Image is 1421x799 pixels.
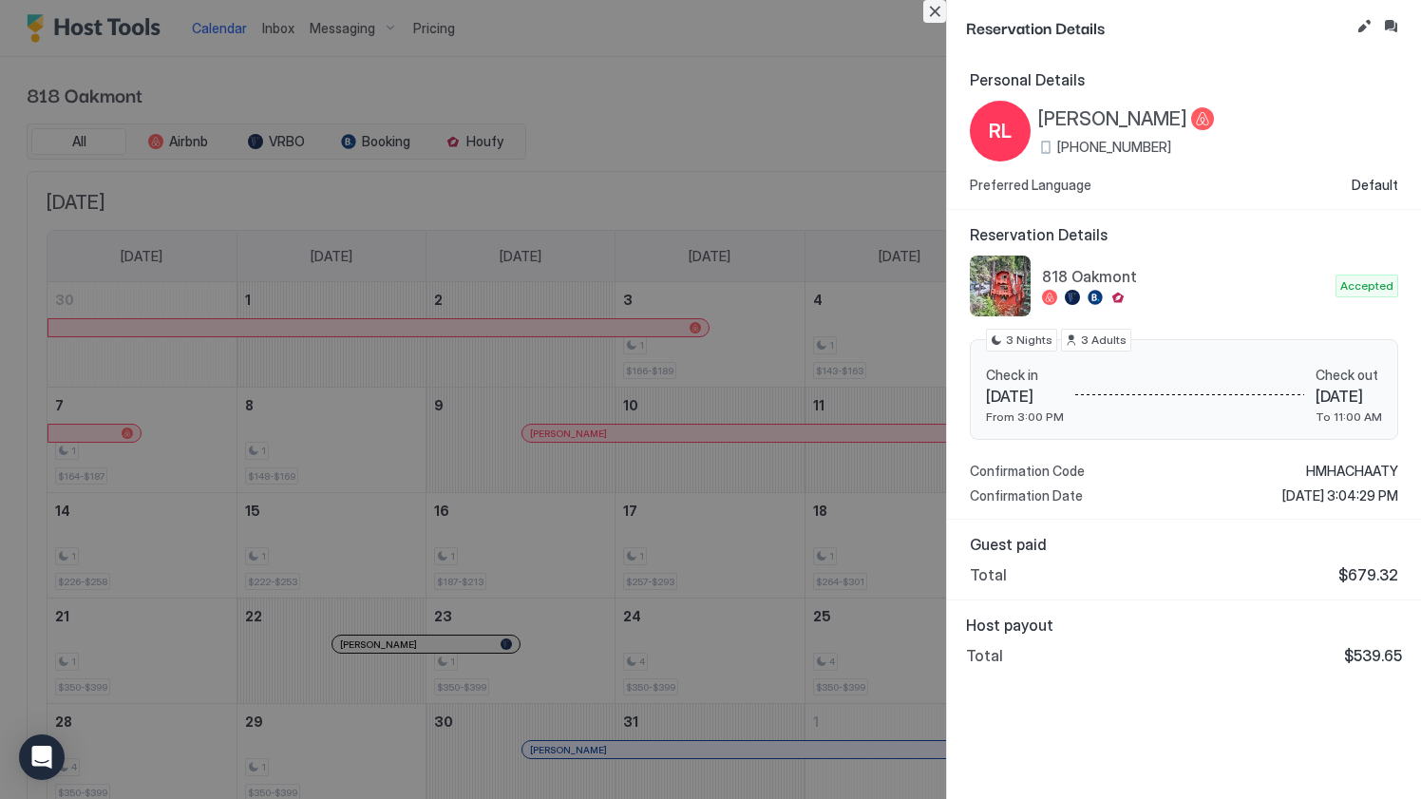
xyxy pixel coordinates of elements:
span: Reservation Details [970,225,1398,244]
span: Default [1352,177,1398,194]
span: Host payout [966,616,1402,635]
span: Confirmation Date [970,487,1083,504]
span: Total [970,565,1007,584]
span: [PERSON_NAME] [1038,107,1187,131]
span: 3 Adults [1081,332,1127,349]
button: Inbox [1379,15,1402,38]
span: Reservation Details [966,15,1349,39]
span: Preferred Language [970,177,1091,194]
span: Confirmation Code [970,463,1085,480]
span: From 3:00 PM [986,409,1064,424]
span: Check in [986,367,1064,384]
div: listing image [970,256,1031,316]
span: Total [966,646,1003,665]
span: Accepted [1340,277,1393,295]
span: Guest paid [970,535,1398,554]
button: Edit reservation [1353,15,1375,38]
span: [DATE] [1316,387,1382,406]
span: 3 Nights [1006,332,1052,349]
span: [PHONE_NUMBER] [1057,139,1171,156]
div: Open Intercom Messenger [19,734,65,780]
span: $679.32 [1338,565,1398,584]
span: [DATE] 3:04:29 PM [1282,487,1398,504]
span: [DATE] [986,387,1064,406]
span: Personal Details [970,70,1398,89]
span: RL [989,117,1012,145]
span: To 11:00 AM [1316,409,1382,424]
span: HMHACHAATY [1306,463,1398,480]
span: $539.65 [1344,646,1402,665]
span: Check out [1316,367,1382,384]
span: 818 Oakmont [1042,267,1328,286]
